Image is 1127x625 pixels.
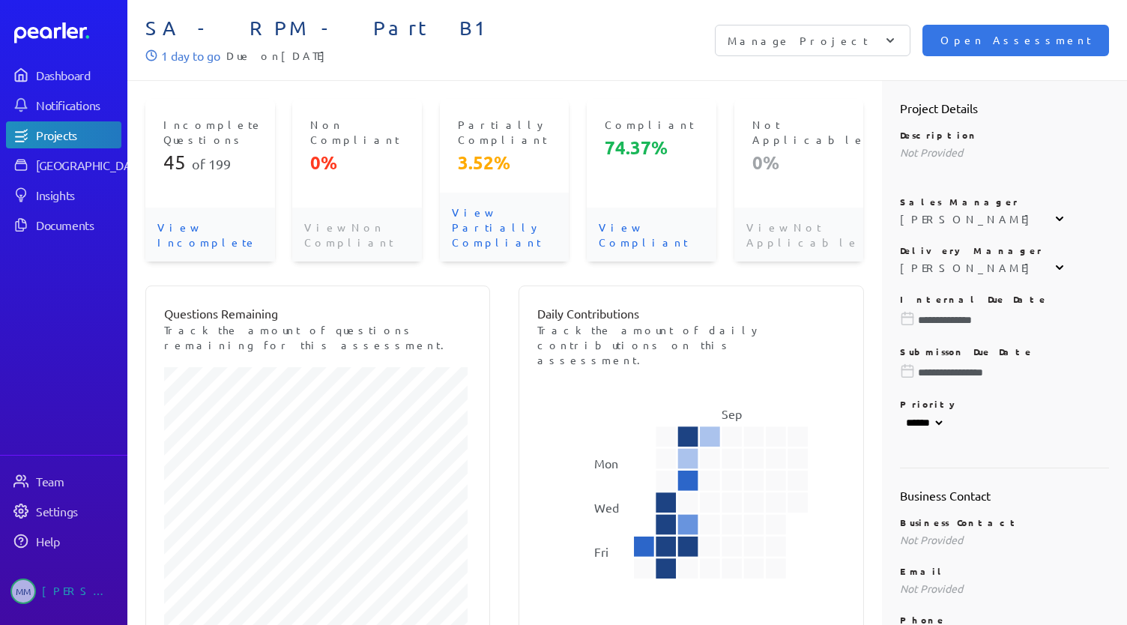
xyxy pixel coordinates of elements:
span: Not Provided [900,582,963,595]
div: Help [36,534,120,549]
text: Sep [722,406,743,421]
div: Team [36,474,120,489]
p: View Not Applicable [734,208,864,262]
span: Due on [DATE] [226,46,333,64]
a: Dashboard [14,22,121,43]
p: Daily Contributions [537,304,845,322]
div: Insights [36,187,120,202]
a: Help [6,528,121,555]
p: Internal Due Date [900,293,1110,305]
p: Business Contact [900,516,1110,528]
div: [PERSON_NAME] [900,260,1037,275]
input: Please choose a due date [900,365,1110,380]
span: Not Provided [900,533,963,546]
p: View Compliant [587,208,716,262]
span: Not Provided [900,145,963,159]
a: Team [6,468,121,495]
text: Fri [594,544,608,559]
div: [GEOGRAPHIC_DATA] [36,157,148,172]
text: Wed [594,500,619,515]
p: Track the amount of questions remaining for this assessment. [164,322,471,352]
a: MM[PERSON_NAME] [6,573,121,610]
p: Partially Compliant [458,117,552,147]
p: Non Compliant [310,117,404,147]
input: Please choose a due date [900,312,1110,327]
span: 45 [163,151,192,174]
span: SA - RPM - Part B1 [145,16,627,40]
div: Settings [36,504,120,519]
h2: Project Details [900,99,1110,117]
p: Delivery Manager [900,244,1110,256]
p: 3.52% [458,151,552,175]
span: Michelle Manuel [10,579,36,604]
p: Submisson Due Date [900,345,1110,357]
div: [PERSON_NAME] [42,579,117,604]
p: Sales Manager [900,196,1110,208]
span: 199 [208,156,231,172]
a: Projects [6,121,121,148]
div: Projects [36,127,120,142]
p: View Non Compliant [292,208,422,262]
p: View Partially Compliant [440,193,569,262]
p: Not Applicable [752,117,846,147]
p: 0% [752,151,846,175]
a: Settings [6,498,121,525]
p: Manage Project [728,33,868,48]
a: Insights [6,181,121,208]
a: [GEOGRAPHIC_DATA] [6,151,121,178]
text: Mon [594,456,618,471]
p: View Incomplete [145,208,275,262]
div: Notifications [36,97,120,112]
p: 1 day to go [161,46,220,64]
p: Description [900,129,1110,141]
p: Priority [900,398,1110,410]
p: 0% [310,151,404,175]
p: Questions Remaining [164,304,471,322]
a: Notifications [6,91,121,118]
p: of [163,151,257,175]
div: [PERSON_NAME] [900,211,1037,226]
span: Open Assessment [940,32,1091,49]
a: Documents [6,211,121,238]
button: Open Assessment [922,25,1109,56]
p: Email [900,565,1110,577]
p: Track the amount of daily contributions on this assessment. [537,322,845,367]
p: Compliant [605,117,698,132]
div: Documents [36,217,120,232]
h2: Business Contact [900,486,1110,504]
p: Incomplete Questions [163,117,257,147]
div: Dashboard [36,67,120,82]
p: 74.37% [605,136,698,160]
a: Dashboard [6,61,121,88]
